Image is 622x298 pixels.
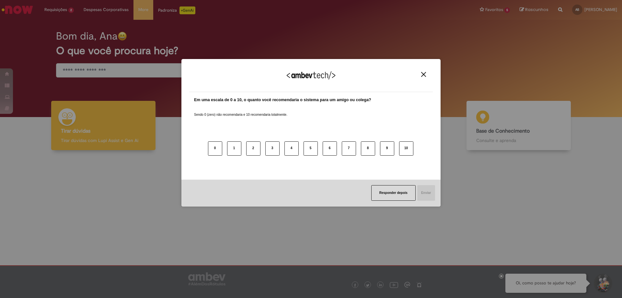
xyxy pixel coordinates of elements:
label: Em uma escala de 0 a 10, o quanto você recomendaria o sistema para um amigo ou colega? [194,97,371,103]
img: Close [421,72,426,77]
button: 6 [323,141,337,156]
button: 9 [380,141,394,156]
button: 4 [284,141,299,156]
button: 10 [399,141,413,156]
button: Close [419,72,428,77]
button: 0 [208,141,222,156]
button: 7 [342,141,356,156]
button: 8 [361,141,375,156]
img: Logo Ambevtech [287,71,335,79]
button: Responder depois [371,185,416,201]
button: 2 [246,141,260,156]
button: 3 [265,141,280,156]
label: Sendo 0 (zero) não recomendaria e 10 recomendaria totalmente. [194,105,287,117]
button: 5 [304,141,318,156]
button: 1 [227,141,241,156]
